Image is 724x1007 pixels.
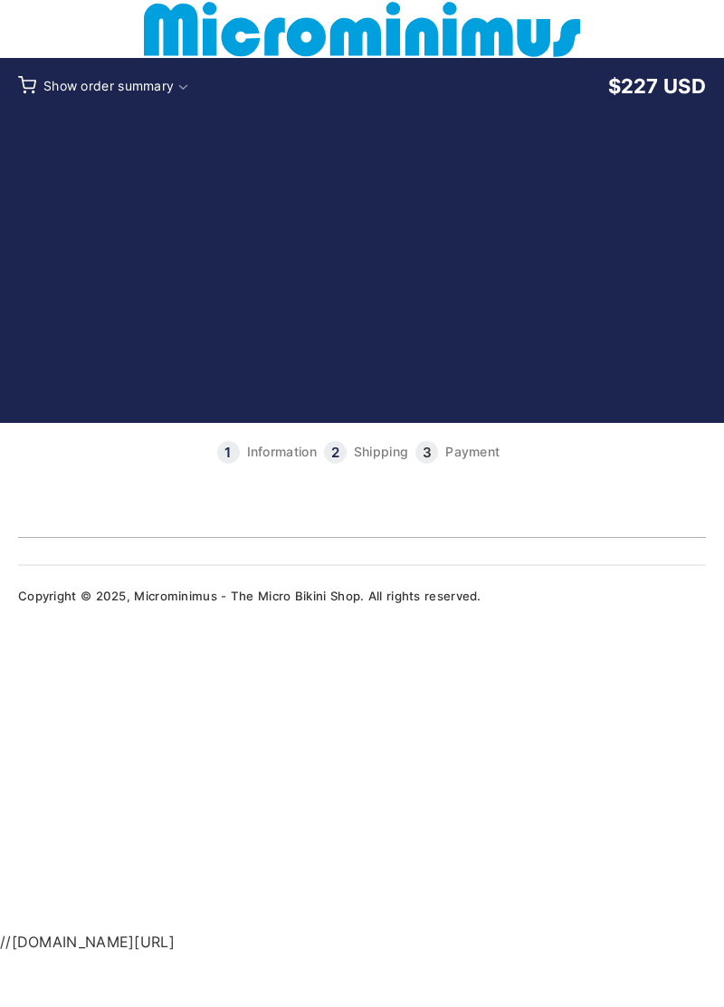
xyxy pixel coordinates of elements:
bdi: 227 USD [608,74,706,98]
p: Copyright © 2025, Microminimus - The Micro Bikini Shop. All rights reserved. [18,590,706,602]
a: Shipping [354,446,408,458]
span: Show order summary [43,78,174,93]
span: $ [608,74,621,98]
a: Information [247,446,317,458]
a: Payment [445,446,500,458]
